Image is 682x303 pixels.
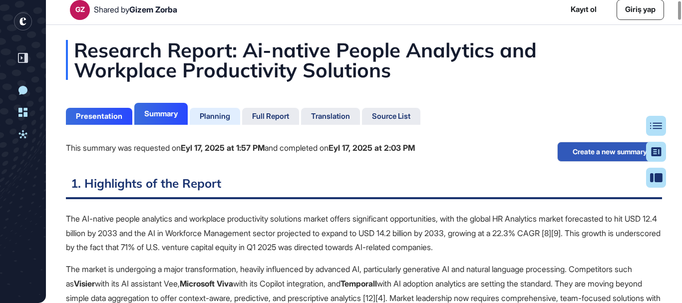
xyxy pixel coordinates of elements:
[129,4,177,14] span: Gizem Zorba
[66,142,415,155] div: This summary was requested on and completed on
[181,143,265,153] b: Eyl 17, 2025 at 1:57 PM
[311,112,350,121] div: Translation
[144,109,178,118] div: Summary
[571,4,597,15] a: Kayıt ol
[557,142,662,162] button: Create a new summary
[341,279,377,289] strong: Temporall
[252,112,289,121] div: Full Report
[14,12,32,30] div: entrapeer-logo
[200,112,230,121] div: Planning
[75,5,85,13] div: GZ
[180,279,233,289] strong: Microsoft Viva
[329,143,415,153] b: Eyl 17, 2025 at 2:03 PM
[76,112,122,121] div: Presentation
[372,112,410,121] div: Source List
[66,175,662,199] h2: 1. Highlights of the Report
[66,40,662,80] div: Research Report: Ai-native People Analytics and Workplace Productivity Solutions
[74,279,95,289] strong: Visier
[94,5,177,14] div: Shared by
[66,212,662,255] p: The AI-native people analytics and workplace productivity solutions market offers significant opp...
